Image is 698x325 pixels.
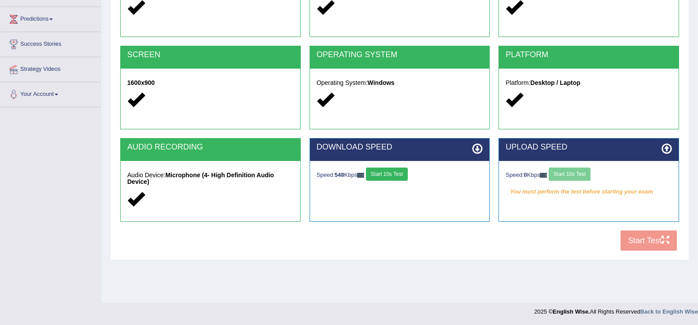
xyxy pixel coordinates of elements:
[640,308,698,315] a: Back to English Wise
[317,143,483,152] h2: DOWNLOAD SPEED
[366,168,408,181] button: Start 10s Test
[506,185,672,198] em: You must perform the test before starting your exam
[317,168,483,183] div: Speed: Kbps
[534,303,698,316] div: 2025 © All Rights Reserved
[335,172,344,178] strong: 548
[530,79,580,86] strong: Desktop / Laptop
[524,172,527,178] strong: 0
[317,51,483,59] h2: OPERATING SYSTEM
[506,143,672,152] h2: UPLOAD SPEED
[357,173,364,178] img: ajax-loader-fb-connection.gif
[127,143,294,152] h2: AUDIO RECORDING
[368,79,395,86] strong: Windows
[506,51,672,59] h2: PLATFORM
[540,173,547,178] img: ajax-loader-fb-connection.gif
[127,79,155,86] strong: 1600x900
[317,80,483,86] h5: Operating System:
[506,168,672,183] div: Speed: Kbps
[0,82,101,104] a: Your Account
[553,308,590,315] strong: English Wise.
[127,172,294,186] h5: Audio Device:
[0,32,101,54] a: Success Stories
[506,80,672,86] h5: Platform:
[0,57,101,79] a: Strategy Videos
[127,51,294,59] h2: SCREEN
[127,172,274,185] strong: Microphone (4- High Definition Audio Device)
[0,7,101,29] a: Predictions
